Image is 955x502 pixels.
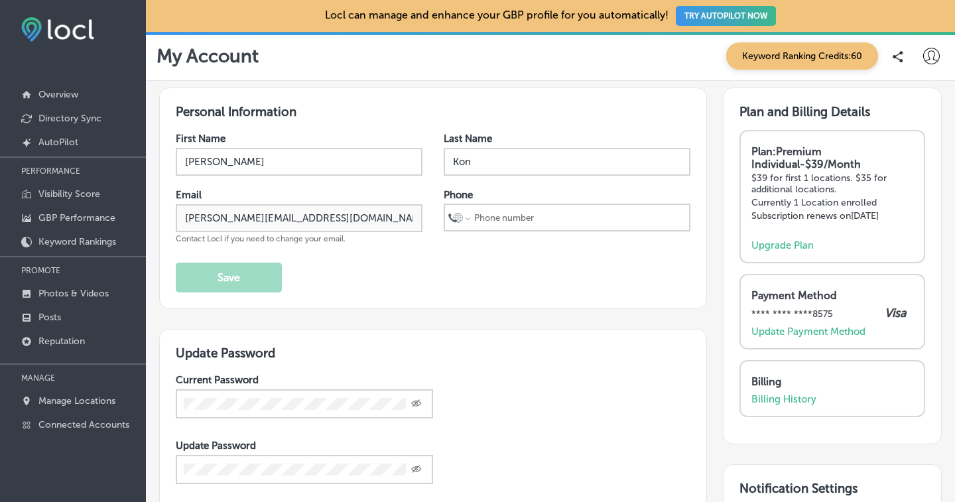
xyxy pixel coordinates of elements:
[21,17,94,42] img: fda3e92497d09a02dc62c9cd864e3231.png
[444,133,492,145] label: Last Name
[444,148,690,176] input: Enter Last Name
[739,104,925,119] h3: Plan and Billing Details
[176,345,690,361] h3: Update Password
[751,289,907,302] p: Payment Method
[751,197,913,208] p: Currently 1 Location enrolled
[176,204,422,232] input: Enter Email
[751,326,865,338] a: Update Payment Method
[444,189,473,201] label: Phone
[676,6,776,26] button: TRY AUTOPILOT NOW
[473,205,686,230] input: Phone number
[885,306,907,320] p: Visa
[751,375,907,388] p: Billing
[726,42,878,70] span: Keyword Ranking Credits: 60
[751,145,861,170] strong: Plan: Premium Individual - $39/Month
[739,481,925,496] h3: Notification Settings
[751,210,913,221] p: Subscription renews on [DATE]
[751,393,816,405] a: Billing History
[751,172,913,195] p: $39 for first 1 locations. $35 for additional locations.
[176,148,422,176] input: Enter First Name
[411,398,422,410] span: Toggle password visibility
[411,464,422,475] span: Toggle password visibility
[176,104,690,119] h3: Personal Information
[751,239,814,251] a: Upgrade Plan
